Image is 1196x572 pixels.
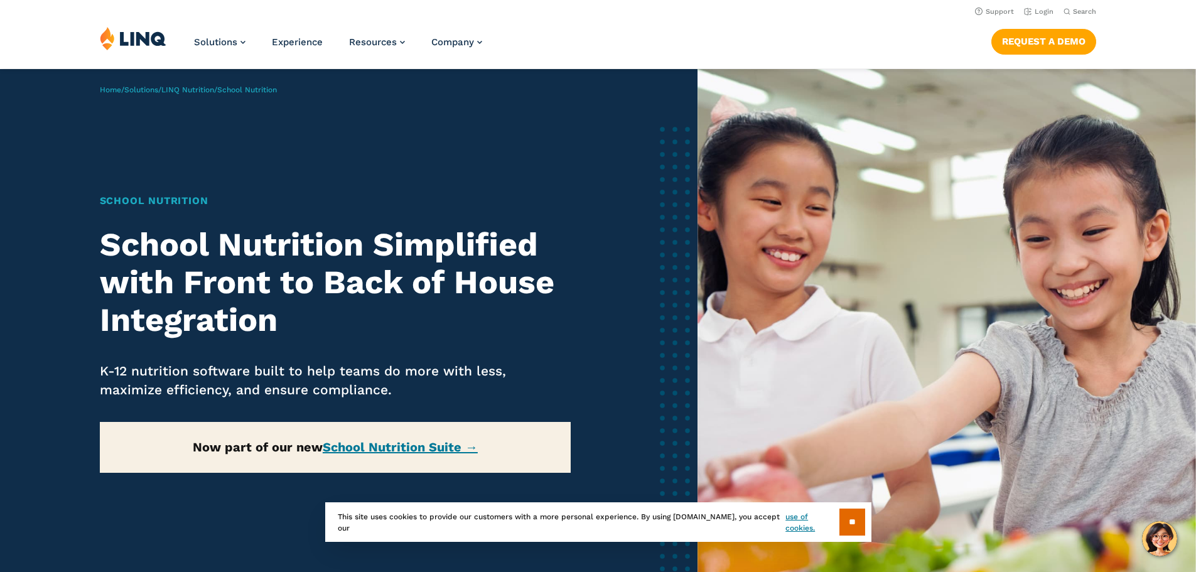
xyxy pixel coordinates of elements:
span: Solutions [194,36,237,48]
a: use of cookies. [785,511,839,534]
nav: Button Navigation [991,26,1096,54]
span: Search [1073,8,1096,16]
strong: Now part of our new [193,440,478,455]
a: Support [975,8,1014,16]
a: Solutions [194,36,245,48]
h1: School Nutrition [100,193,571,208]
p: K-12 nutrition software built to help teams do more with less, maximize efficiency, and ensure co... [100,362,571,399]
img: LINQ | K‑12 Software [100,26,166,50]
a: Solutions [124,85,158,94]
h2: School Nutrition Simplified with Front to Back of House Integration [100,226,571,338]
button: Open Search Bar [1064,7,1096,16]
a: Request a Demo [991,29,1096,54]
a: Experience [272,36,323,48]
span: Company [431,36,474,48]
div: This site uses cookies to provide our customers with a more personal experience. By using [DOMAIN... [325,502,871,542]
span: / / / [100,85,277,94]
span: Resources [349,36,397,48]
a: School Nutrition Suite → [323,440,478,455]
nav: Primary Navigation [194,26,482,68]
a: Login [1024,8,1053,16]
span: School Nutrition [217,85,277,94]
a: Resources [349,36,405,48]
button: Hello, have a question? Let’s chat. [1142,521,1177,556]
a: LINQ Nutrition [161,85,214,94]
a: Company [431,36,482,48]
a: Home [100,85,121,94]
